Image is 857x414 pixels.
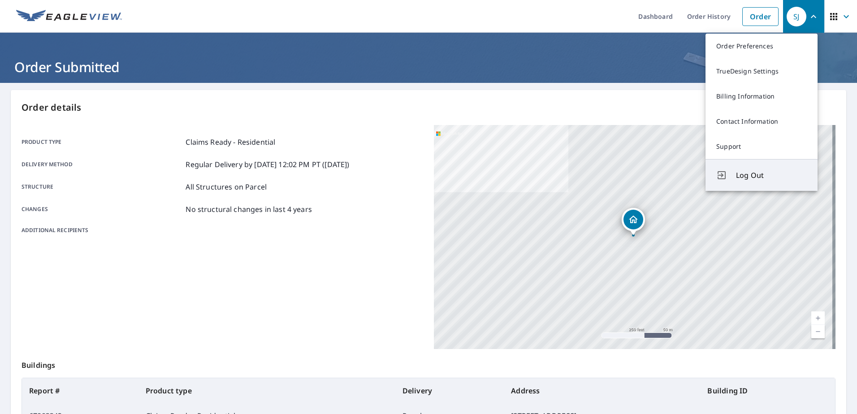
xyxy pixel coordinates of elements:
p: All Structures on Parcel [186,181,267,192]
p: Product type [22,137,182,147]
a: Current Level 17, Zoom Out [811,325,825,338]
a: Order Preferences [706,34,818,59]
p: Buildings [22,349,835,378]
p: Additional recipients [22,226,182,234]
a: Billing Information [706,84,818,109]
a: TrueDesign Settings [706,59,818,84]
th: Report # [22,378,139,403]
button: Log Out [706,159,818,191]
th: Product type [139,378,395,403]
a: Contact Information [706,109,818,134]
p: Changes [22,204,182,215]
div: Dropped pin, building 1, Residential property, 5823 Prospect Dr Missoula, MT 59808 [622,208,645,236]
a: Current Level 17, Zoom In [811,311,825,325]
p: Delivery method [22,159,182,170]
th: Delivery [395,378,504,403]
p: Claims Ready - Residential [186,137,275,147]
a: Order [742,7,779,26]
p: No structural changes in last 4 years [186,204,312,215]
a: Support [706,134,818,159]
h1: Order Submitted [11,58,846,76]
p: Structure [22,181,182,192]
img: EV Logo [16,10,122,23]
p: Regular Delivery by [DATE] 12:02 PM PT ([DATE]) [186,159,349,170]
p: Order details [22,101,835,114]
span: Log Out [736,170,807,181]
div: SJ [787,7,806,26]
th: Building ID [700,378,835,403]
th: Address [504,378,700,403]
